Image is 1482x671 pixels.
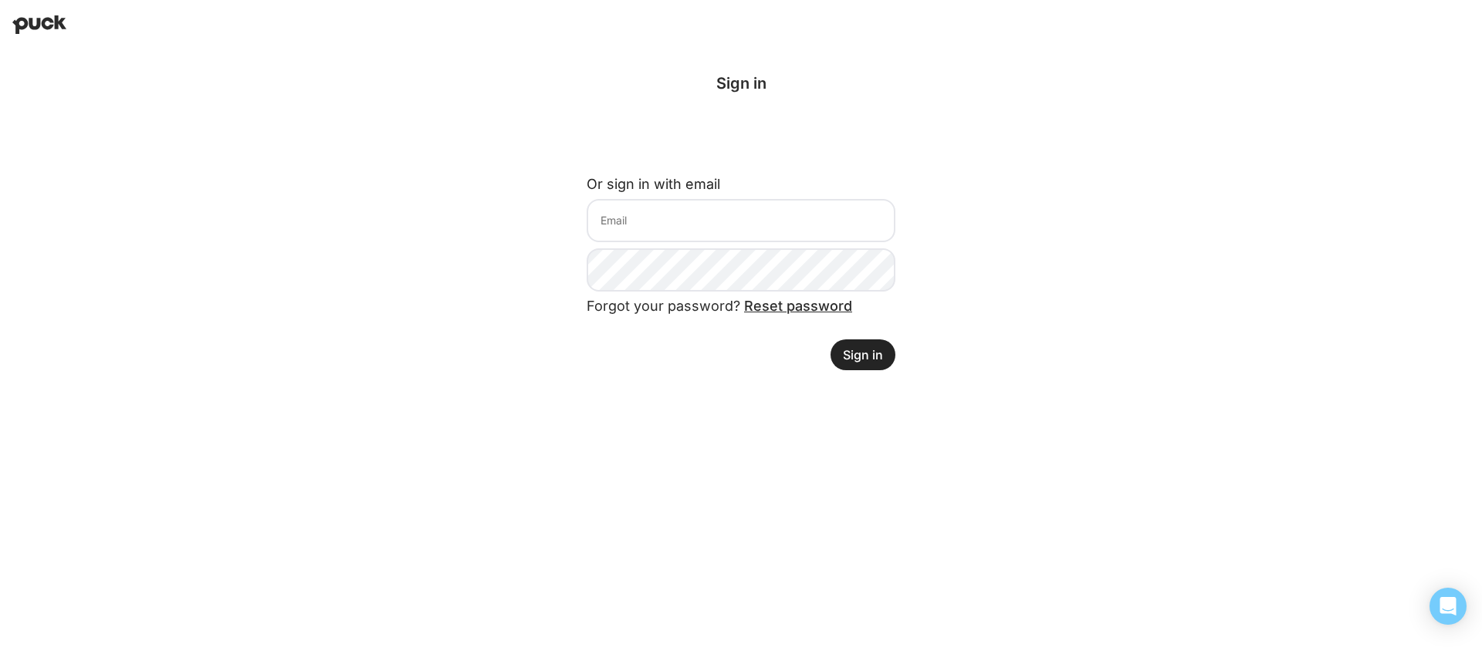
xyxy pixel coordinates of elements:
div: Open Intercom Messenger [1430,588,1467,625]
label: Or sign in with email [587,176,720,192]
span: Forgot your password? [587,298,852,314]
img: Puck home [12,15,66,34]
div: Sign in [587,74,895,93]
button: Sign in [831,339,895,370]
a: Reset password [744,298,852,314]
input: Email [587,199,895,242]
